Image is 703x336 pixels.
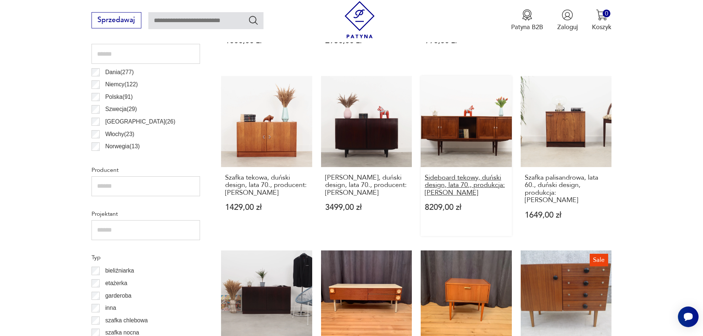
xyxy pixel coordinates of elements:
[596,9,607,21] img: Ikona koszyka
[105,291,131,301] p: garderoba
[248,15,259,25] button: Szukaj
[425,174,508,197] h3: Sideboard tekowy, duński design, lata 70., produkcja: [PERSON_NAME]
[325,174,408,197] h3: [PERSON_NAME], duński design, lata 70., producent: [PERSON_NAME]
[557,9,578,31] button: Zaloguj
[105,80,138,89] p: Niemcy ( 122 )
[105,266,134,276] p: bieliźniarka
[225,37,308,45] p: 1000,00 zł
[225,174,308,197] h3: Szafka tekowa, duński design, lata 70., producent: [PERSON_NAME]
[525,211,608,219] p: 1649,00 zł
[425,204,508,211] p: 8209,00 zł
[92,253,200,262] p: Typ
[105,154,135,164] p: Francja ( 12 )
[521,9,533,21] img: Ikona medalu
[325,37,408,45] p: 2950,00 zł
[592,9,611,31] button: 0Koszyk
[225,204,308,211] p: 1429,00 zł
[525,174,608,204] h3: Szafka palisandrowa, lata 60., duński design, produkcja: [PERSON_NAME]
[105,92,133,102] p: Polska ( 91 )
[421,76,512,236] a: Sideboard tekowy, duński design, lata 70., produkcja: DaniaSideboard tekowy, duński design, lata ...
[592,23,611,31] p: Koszyk
[105,67,134,77] p: Dania ( 277 )
[321,76,412,236] a: Szafka mahoniowa, duński design, lata 70., producent: Omann Jun[PERSON_NAME], duński design, lata...
[221,76,312,236] a: Szafka tekowa, duński design, lata 70., producent: DenkaSzafka tekowa, duński design, lata 70., p...
[92,165,200,175] p: Producent
[603,10,610,17] div: 0
[562,9,573,21] img: Ikonka użytkownika
[511,9,543,31] button: Patyna B2B
[511,9,543,31] a: Ikona medaluPatyna B2B
[92,18,141,24] a: Sprzedawaj
[105,316,148,325] p: szafka chlebowa
[325,204,408,211] p: 3499,00 zł
[92,12,141,28] button: Sprzedawaj
[678,306,699,327] iframe: Smartsupp widget button
[521,76,612,236] a: Szafka palisandrowa, lata 60., duński design, produkcja: DaniaSzafka palisandrowa, lata 60., duńs...
[425,37,508,45] p: 990,00 zł
[105,104,137,114] p: Szwecja ( 29 )
[105,303,116,313] p: inna
[105,142,140,151] p: Norwegia ( 13 )
[341,1,378,38] img: Patyna - sklep z meblami i dekoracjami vintage
[105,117,175,127] p: [GEOGRAPHIC_DATA] ( 26 )
[557,23,578,31] p: Zaloguj
[511,23,543,31] p: Patyna B2B
[105,278,127,288] p: etażerka
[92,209,200,219] p: Projektant
[105,129,134,139] p: Włochy ( 23 )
